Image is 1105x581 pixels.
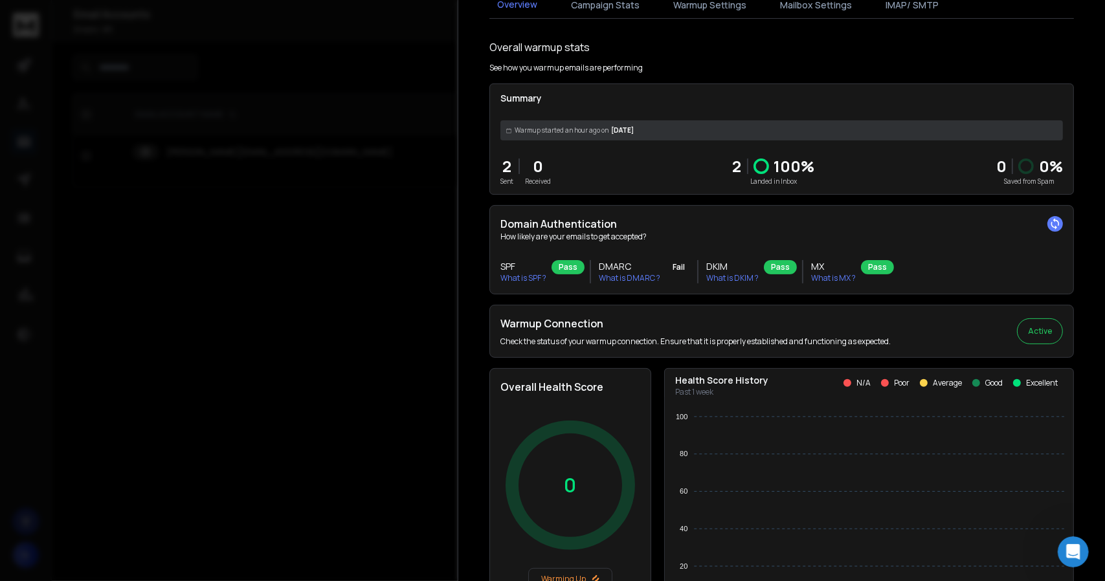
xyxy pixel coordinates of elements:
p: See how you warmup emails are performing [489,63,643,73]
span: DMARC [39,311,73,322]
div: Close [227,5,251,28]
p: How likely are your emails to get accepted? [500,232,1063,242]
p: Landed in Inbox [733,177,815,186]
tspan: 20 [680,562,687,570]
div: [DATE] [500,120,1063,140]
p: What is DMARC ? [599,273,660,283]
h3: DMARC [599,260,660,273]
p: Good [985,378,1003,388]
span: DMARC [83,340,116,351]
p: 0 % [1039,156,1063,177]
span: , and DKIM for GoDaddy with ReachInbox [13,212,225,236]
p: What is MX ? [811,273,856,283]
h1: Help [113,6,148,28]
p: Saved from Spam [996,177,1063,186]
span: DMARC [32,127,65,137]
p: Poor [894,378,910,388]
span: Transferring Domains Between Email Providers with ReachInbox [13,383,225,407]
span: Setting Up SPF, [13,340,83,351]
h3: SPF [500,260,546,273]
tspan: 80 [680,450,687,457]
div: Pass [552,260,585,274]
p: Sent [500,177,513,186]
span: Home [30,436,56,445]
span: DMARC [32,170,65,180]
p: 2 [733,156,742,177]
span: Help [204,436,227,445]
iframe: Intercom live chat [1058,536,1089,567]
h3: MX [811,260,856,273]
div: Clear [231,41,241,52]
button: Active [1017,318,1063,344]
p: 0 [525,156,551,177]
p: Excellent [1026,378,1058,388]
button: Help [173,404,259,455]
span: Warmup started an hour ago on [515,126,608,135]
span: Setting Up SPF, [13,212,83,223]
span: , and Forwarding Configuration [73,311,213,322]
p: 2 [500,156,513,177]
h2: Warmup Connection [500,316,891,331]
span: , and DKIM: Google Domain & Google Workspace Setup [13,127,201,151]
div: Pass [861,260,894,274]
span: for Safe Emailing [13,84,223,108]
p: Health Score History [675,374,768,387]
p: Summary [500,92,1063,105]
span: , and DKIM Records for GoDaddy and Microsoft 365 [13,340,219,364]
span: Messages [107,436,152,445]
div: Pass [764,260,797,274]
p: What is DKIM ? [706,273,759,283]
span: DMARC [155,84,188,94]
span: DMARC [32,255,65,265]
tspan: 60 [680,487,687,495]
h2: Domain Authentication [500,216,1063,232]
h2: Overall Health Score [500,379,640,395]
span: Ultimate Guide to SPF, DKIM, & [13,84,155,94]
p: Past 1 week [675,387,768,397]
h3: DKIM [706,260,759,273]
p: N/A [856,378,871,388]
span: , and DKIM Setup: Namecheap & Google Workspace for ReachInbox [13,170,214,193]
button: Messages [86,404,172,455]
span: DMARC [83,212,116,223]
span: SPF, [13,255,32,265]
span: SPF, [13,170,32,180]
p: What is SPF ? [500,273,546,283]
p: 0 [564,474,577,497]
tspan: 100 [676,413,687,421]
p: Received [525,177,551,186]
p: Check the status of your warmup connection. Ensure that it is properly established and functionin... [500,336,891,347]
h1: Overall warmup stats [489,39,590,55]
input: Search for help [9,34,250,59]
tspan: 40 [680,525,687,532]
span: SPF, [13,127,32,137]
div: Fail [665,260,692,274]
p: Average [933,378,962,388]
span: , and DKIM Setup: Namecheap & Microsoft/Office 365 Accounts [13,255,214,279]
p: 100 % [774,156,815,177]
strong: 0 [996,155,1007,177]
span: Optimizing ReachInbox Email Setup: MX, SPF, DKIM, [13,298,220,322]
